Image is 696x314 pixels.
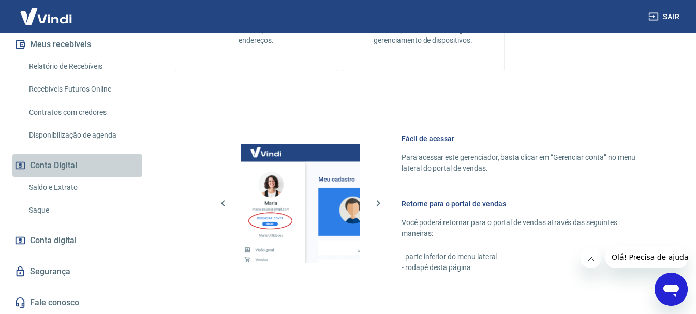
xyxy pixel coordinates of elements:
p: - rodapé desta página [402,262,646,273]
a: Recebíveis Futuros Online [25,79,142,100]
button: Conta Digital [12,154,142,177]
button: Meus recebíveis [12,33,142,56]
a: Fale conosco [12,291,142,314]
span: Olá! Precisa de ajuda? [6,7,87,16]
h6: Fácil de acessar [402,133,646,144]
a: Saque [25,200,142,221]
iframe: Mensagem da empresa [605,246,688,268]
button: Sair [646,7,684,26]
a: Relatório de Recebíveis [25,56,142,77]
iframe: Fechar mensagem [581,248,601,268]
p: Você poderá retornar para o portal de vendas através das seguintes maneiras: [402,217,646,239]
p: - parte inferior do menu lateral [402,251,646,262]
a: Saldo e Extrato [25,177,142,198]
a: Disponibilização de agenda [25,125,142,146]
iframe: Botão para abrir a janela de mensagens [655,273,688,306]
img: Vindi [12,1,80,32]
a: Contratos com credores [25,102,142,123]
p: Para acessar este gerenciador, basta clicar em “Gerenciar conta” no menu lateral do portal de ven... [402,152,646,174]
a: Segurança [12,260,142,283]
a: Conta digital [12,229,142,252]
span: Conta digital [30,233,77,248]
img: Imagem da dashboard mostrando o botão de gerenciar conta na sidebar no lado esquerdo [241,144,360,263]
h6: Retorne para o portal de vendas [402,199,646,209]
